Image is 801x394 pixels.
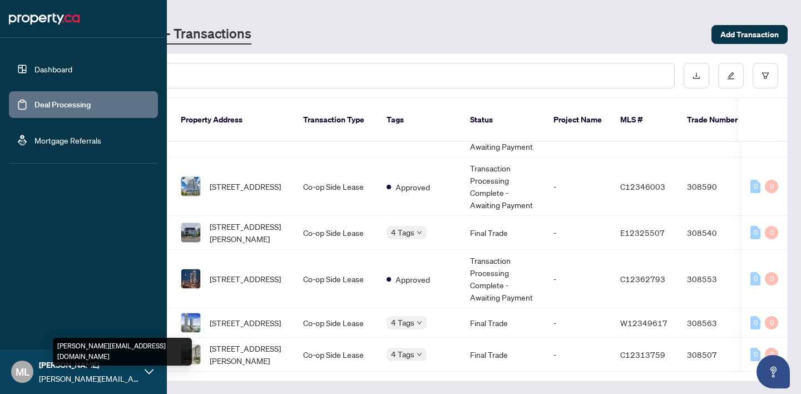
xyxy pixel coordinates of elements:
td: Co-op Side Lease [294,250,378,308]
td: Co-op Side Lease [294,216,378,250]
span: filter [762,72,769,80]
img: thumbnail-img [181,269,200,288]
span: [STREET_ADDRESS] [210,273,281,285]
td: Co-op Side Lease [294,308,378,338]
div: 0 [765,180,778,193]
span: ML [16,364,29,380]
td: Co-op Side Lease [294,338,378,372]
td: Final Trade [461,216,545,250]
td: Co-op Side Lease [294,157,378,216]
span: 4 Tags [391,348,414,361]
button: Open asap [756,355,790,388]
span: Approved [395,273,430,285]
td: - [545,308,611,338]
td: Final Trade [461,308,545,338]
div: 0 [750,180,760,193]
div: 0 [750,272,760,285]
button: filter [753,63,778,88]
td: 308553 [678,250,756,308]
span: down [417,320,422,326]
span: 4 Tags [391,316,414,329]
a: Deal Processing [34,100,91,110]
span: down [417,352,422,357]
div: 0 [765,348,778,361]
td: - [545,338,611,372]
span: download [693,72,700,80]
td: - [545,216,611,250]
span: down [417,230,422,235]
span: Add Transaction [720,26,779,43]
span: [STREET_ADDRESS][PERSON_NAME] [210,342,285,367]
th: MLS # [611,98,678,142]
td: - [545,157,611,216]
th: Tags [378,98,461,142]
span: 4 Tags [391,226,414,239]
span: [STREET_ADDRESS] [210,317,281,329]
td: Transaction Processing Complete - Awaiting Payment [461,157,545,216]
td: 308507 [678,338,756,372]
th: Status [461,98,545,142]
span: C12362793 [620,274,665,284]
span: C12313759 [620,349,665,359]
th: Trade Number [678,98,756,142]
div: 0 [750,316,760,329]
button: Add Transaction [711,25,788,44]
th: Transaction Type [294,98,378,142]
td: - [545,250,611,308]
span: [STREET_ADDRESS] [210,180,281,193]
div: [PERSON_NAME][EMAIL_ADDRESS][DOMAIN_NAME] [53,338,192,366]
span: Approved [395,181,430,193]
a: Dashboard [34,64,72,74]
th: Property Address [172,98,294,142]
img: thumbnail-img [181,177,200,196]
div: 0 [750,226,760,239]
th: Project Name [545,98,611,142]
img: logo [9,10,80,28]
button: edit [718,63,744,88]
img: thumbnail-img [181,313,200,332]
td: Final Trade [461,338,545,372]
span: edit [727,72,735,80]
td: 308540 [678,216,756,250]
button: download [684,63,709,88]
span: [PERSON_NAME] [39,359,139,371]
span: [PERSON_NAME][EMAIL_ADDRESS][DOMAIN_NAME] [39,372,139,385]
div: 0 [765,226,778,239]
div: 0 [750,348,760,361]
span: E12325507 [620,228,665,238]
span: C12346003 [620,181,665,191]
div: 0 [765,272,778,285]
span: [STREET_ADDRESS][PERSON_NAME] [210,220,285,245]
div: 0 [765,316,778,329]
a: Mortgage Referrals [34,135,101,145]
img: thumbnail-img [181,223,200,242]
span: W12349617 [620,318,667,328]
td: Transaction Processing Complete - Awaiting Payment [461,250,545,308]
td: 308590 [678,157,756,216]
td: 308563 [678,308,756,338]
